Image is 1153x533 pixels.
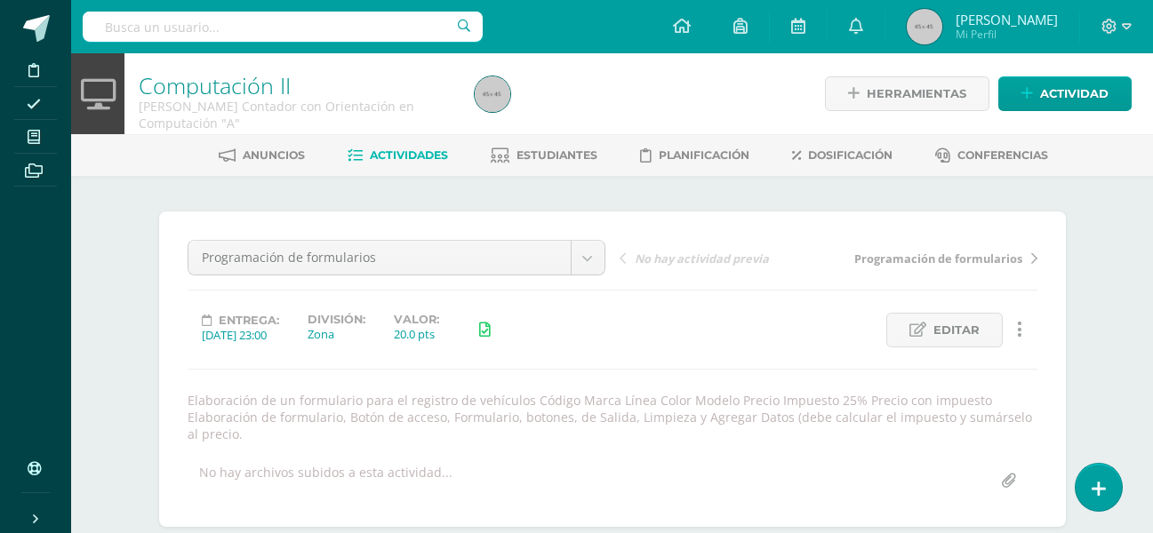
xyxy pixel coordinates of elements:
[933,314,980,346] span: Editar
[202,327,279,343] div: [DATE] 23:00
[188,241,605,274] a: Programación de formularios
[219,141,305,170] a: Anuncios
[659,148,749,162] span: Planificación
[348,141,448,170] a: Actividades
[1040,77,1109,110] span: Actividad
[475,76,510,112] img: 45x45
[935,141,1048,170] a: Conferencias
[491,141,597,170] a: Estudiantes
[199,464,452,498] div: No hay archivos subidos a esta actividad...
[308,326,365,342] div: Zona
[956,27,1058,42] span: Mi Perfil
[180,392,1045,442] div: Elaboración de un formulario para el registro de vehículos Código Marca Línea Color Modelo Precio...
[394,326,439,342] div: 20.0 pts
[516,148,597,162] span: Estudiantes
[829,249,1037,266] a: Programación de formularios
[139,98,453,131] div: Quinto Perito Contador con Orientación en Computación 'A'
[825,76,989,111] a: Herramientas
[394,313,439,326] label: Valor:
[957,148,1048,162] span: Conferencias
[243,148,305,162] span: Anuncios
[854,251,1022,266] span: Programación de formularios
[635,251,769,266] span: No hay actividad previa
[370,148,448,162] span: Actividades
[907,9,942,44] img: 45x45
[219,314,279,327] span: Entrega:
[867,77,966,110] span: Herramientas
[956,11,1058,28] span: [PERSON_NAME]
[640,141,749,170] a: Planificación
[998,76,1132,111] a: Actividad
[202,241,557,274] span: Programación de formularios
[792,141,893,170] a: Dosificación
[808,148,893,162] span: Dosificación
[308,313,365,326] label: División:
[139,70,291,100] a: Computación II
[139,73,453,98] h1: Computación II
[83,12,483,42] input: Busca un usuario...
